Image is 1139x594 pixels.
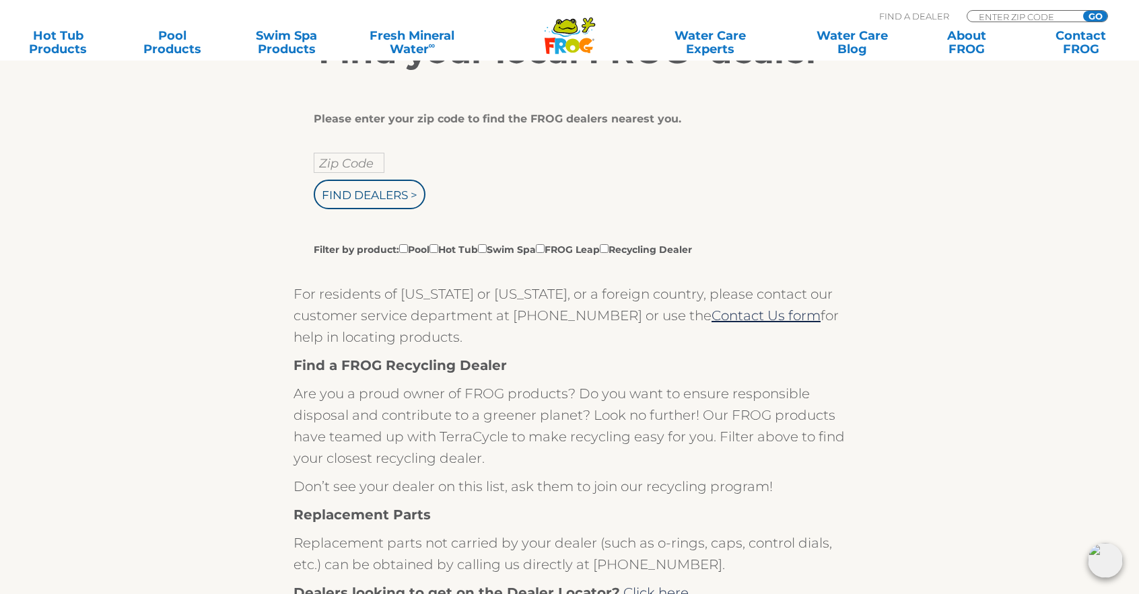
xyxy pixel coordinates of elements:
input: Zip Code Form [977,11,1068,22]
p: Are you a proud owner of FROG products? Do you want to ensure responsible disposal and contribute... [294,383,845,469]
a: PoolProducts [128,29,217,56]
input: GO [1083,11,1107,22]
a: Fresh MineralWater∞ [357,29,468,56]
strong: Find a FROG Recycling Dealer [294,357,507,373]
input: Filter by product:PoolHot TubSwim SpaFROG LeapRecycling Dealer [536,244,545,253]
input: Filter by product:PoolHot TubSwim SpaFROG LeapRecycling Dealer [478,244,487,253]
a: Swim SpaProducts [242,29,331,56]
input: Find Dealers > [314,180,425,209]
a: Water CareBlog [808,29,897,56]
input: Filter by product:PoolHot TubSwim SpaFROG LeapRecycling Dealer [429,244,438,253]
p: Replacement parts not carried by your dealer (such as o-rings, caps, control dials, etc.) can be ... [294,532,845,575]
a: Contact Us form [712,307,821,324]
a: Hot TubProducts [13,29,102,56]
a: ContactFROG [1037,29,1126,56]
p: For residents of [US_STATE] or [US_STATE], or a foreign country, please contact our customer serv... [294,283,845,348]
a: Water CareExperts [637,29,782,56]
sup: ∞ [429,40,436,50]
img: openIcon [1088,543,1123,578]
div: Please enter your zip code to find the FROG dealers nearest you. [314,112,815,126]
p: Don’t see your dealer on this list, ask them to join our recycling program! [294,476,845,497]
p: Find A Dealer [879,10,949,22]
label: Filter by product: Pool Hot Tub Swim Spa FROG Leap Recycling Dealer [314,242,692,256]
a: AboutFROG [922,29,1011,56]
input: Filter by product:PoolHot TubSwim SpaFROG LeapRecycling Dealer [600,244,609,253]
strong: Replacement Parts [294,507,431,523]
input: Filter by product:PoolHot TubSwim SpaFROG LeapRecycling Dealer [399,244,408,253]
